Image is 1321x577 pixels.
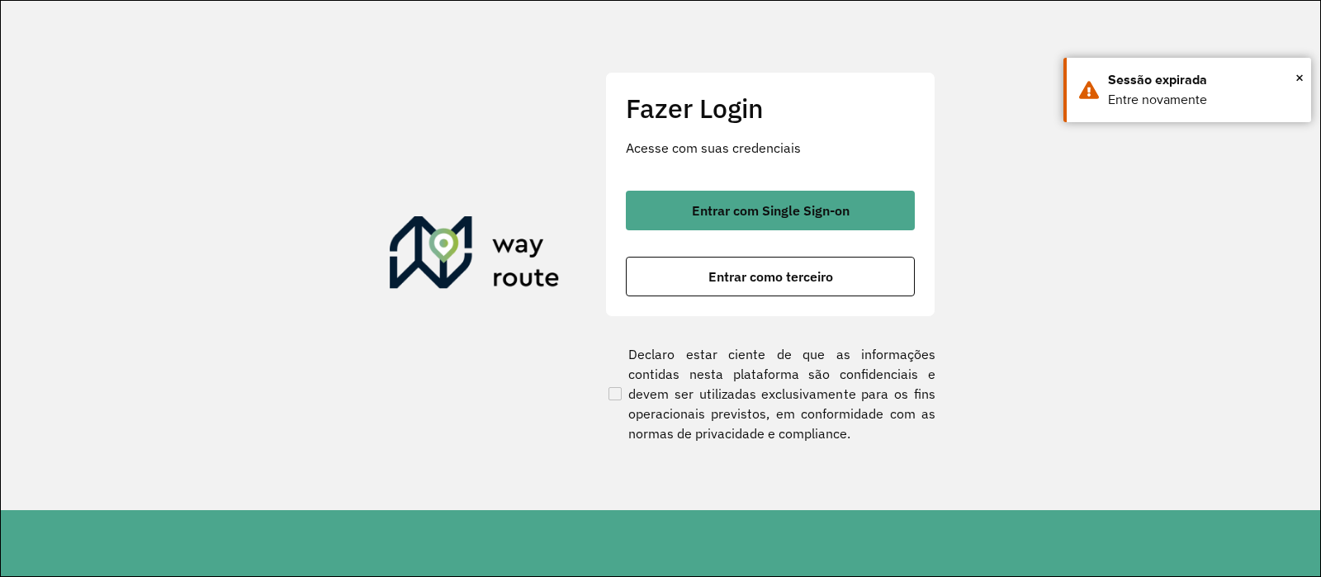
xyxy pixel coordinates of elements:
button: button [626,257,915,296]
span: Entrar como terceiro [708,270,833,283]
button: Close [1295,65,1304,90]
p: Acesse com suas credenciais [626,138,915,158]
button: button [626,191,915,230]
span: Entrar com Single Sign-on [692,204,850,217]
div: Entre novamente [1108,90,1299,110]
div: Sessão expirada [1108,70,1299,90]
img: Roteirizador AmbevTech [390,216,560,296]
h2: Fazer Login [626,92,915,124]
label: Declaro estar ciente de que as informações contidas nesta plataforma são confidenciais e devem se... [605,344,935,443]
span: × [1295,65,1304,90]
